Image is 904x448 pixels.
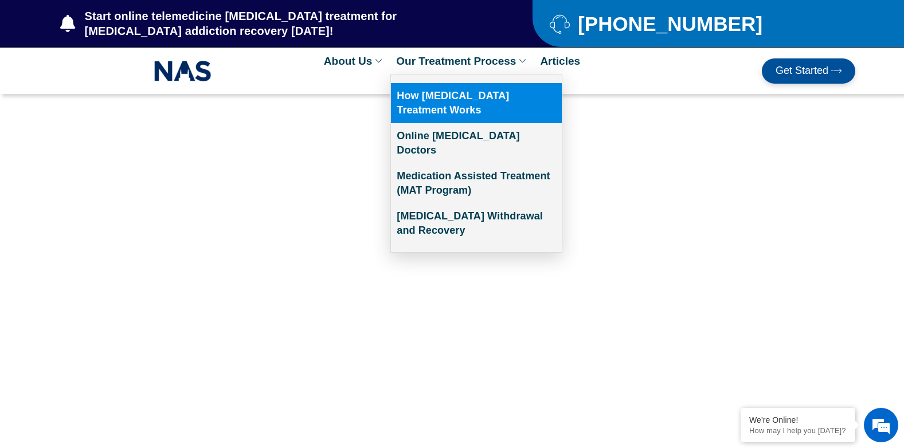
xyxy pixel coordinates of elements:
[575,17,762,31] span: [PHONE_NUMBER]
[6,313,218,353] textarea: Type your message and hit 'Enter'
[749,426,847,435] p: How may I help you today?
[534,48,586,74] a: Articles
[318,48,390,74] a: About Us
[77,60,210,75] div: Chat with us now
[60,9,487,38] a: Start online telemedicine [MEDICAL_DATA] treatment for [MEDICAL_DATA] addiction recovery [DATE]!
[82,9,487,38] span: Start online telemedicine [MEDICAL_DATA] treatment for [MEDICAL_DATA] addiction recovery [DATE]!
[749,415,847,425] div: We're Online!
[13,59,30,76] div: Navigation go back
[550,14,827,34] a: [PHONE_NUMBER]
[188,6,216,33] div: Minimize live chat window
[391,123,562,163] a: Online [MEDICAL_DATA] Doctors
[66,144,158,260] span: We're online!
[762,58,855,84] a: Get Started
[391,83,562,123] a: How [MEDICAL_DATA] Treatment Works
[391,203,562,243] a: [MEDICAL_DATA] Withdrawal and Recovery
[391,163,562,203] a: Medication Assisted Treatment (MAT Program)
[776,65,828,77] span: Get Started
[154,58,212,84] img: NAS_email_signature-removebg-preview.png
[390,48,534,74] a: Our Treatment Process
